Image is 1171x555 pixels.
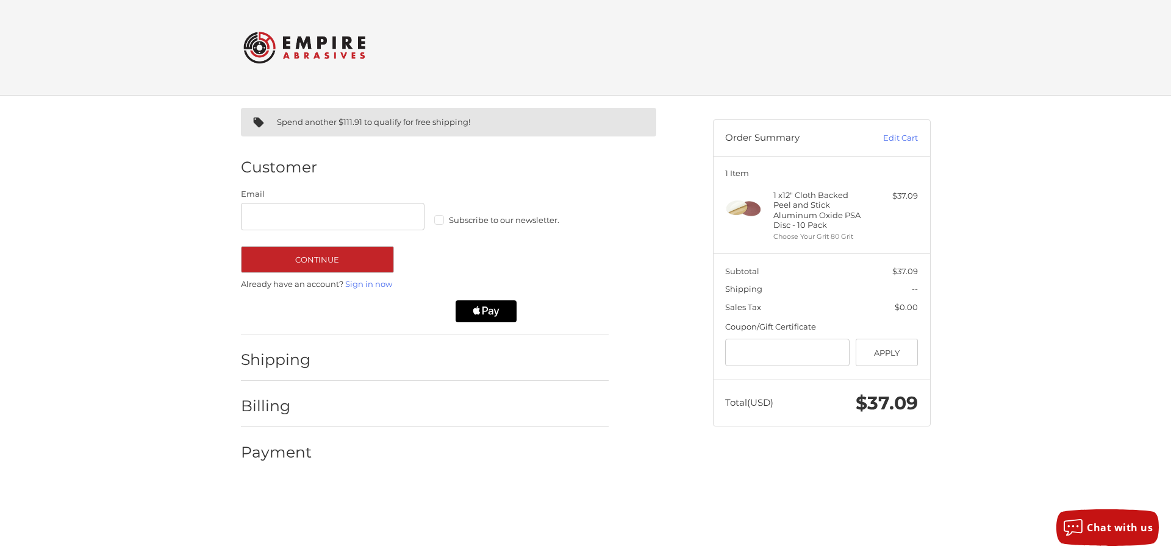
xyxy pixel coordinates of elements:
h3: Order Summary [725,132,856,144]
img: Empire Abrasives [243,24,365,71]
label: Email [241,188,425,200]
span: Subscribe to our newsletter. [449,215,559,225]
h4: 1 x 12" Cloth Backed Peel and Stick Aluminum Oxide PSA Disc - 10 Pack [773,190,867,230]
span: Spend another $111.91 to qualify for free shipping! [277,117,470,127]
span: $37.09 [856,392,918,414]
span: $0.00 [895,302,918,312]
span: Shipping [725,284,762,294]
div: $37.09 [870,190,918,202]
h2: Payment [241,443,312,462]
span: $37.09 [892,266,918,276]
button: Apply [856,339,919,366]
input: Gift Certificate or Coupon Code [725,339,850,366]
button: Continue [241,246,394,273]
span: Chat with us [1087,521,1153,534]
h3: 1 Item [725,168,918,178]
p: Already have an account? [241,278,609,291]
span: Total (USD) [725,397,773,408]
a: Sign in now [345,279,392,289]
span: -- [912,284,918,294]
h2: Billing [241,397,312,415]
li: Choose Your Grit 80 Grit [773,232,867,242]
iframe: PayPal-paypal [237,300,334,322]
h2: Shipping [241,350,312,369]
span: Sales Tax [725,302,761,312]
a: Edit Cart [856,132,918,144]
h2: Customer [241,158,317,177]
div: Coupon/Gift Certificate [725,321,918,333]
button: Chat with us [1056,509,1159,546]
span: Subtotal [725,266,759,276]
